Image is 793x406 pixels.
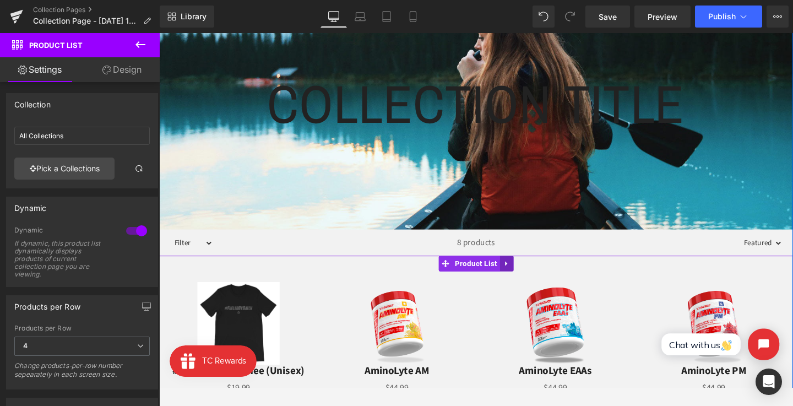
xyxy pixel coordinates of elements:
[347,6,373,28] a: Laptop
[559,6,581,28] button: Redo
[540,262,627,349] img: AminoLyte PM
[695,6,762,28] button: Publish
[33,6,160,14] a: Collection Pages
[404,367,428,380] span: $44.99
[533,6,555,28] button: Undo
[321,6,347,28] a: Desktop
[14,240,113,278] div: If dynamic, this product list dynamically displays products of current collection page you are vi...
[82,57,162,82] a: Design
[207,262,294,349] img: AminoLyte AM
[634,6,691,28] a: Preview
[756,369,782,395] div: Open Intercom Messenger
[216,349,284,362] a: AminoLyte AM
[599,11,617,23] span: Save
[14,361,150,386] div: Change products-per-row number sepearately in each screen size.
[14,226,115,237] div: Dynamic
[14,296,80,311] div: Products per Row
[378,349,455,362] a: AminoLyte EAAs
[29,41,83,50] span: Product List
[14,197,46,213] div: Dynamic
[708,12,736,21] span: Publish
[373,262,460,349] img: AminoLyte EAAs
[358,235,372,251] a: Expand / Collapse
[11,329,102,362] iframe: Button to open loyalty program pop-up
[313,207,353,235] span: 8 products
[14,324,150,332] div: Products per Row
[238,367,262,380] span: $44.99
[160,6,214,28] a: New Library
[23,342,28,350] b: 4
[400,6,426,28] a: Mobile
[511,296,666,373] iframe: Tidio Chat
[181,12,207,21] span: Library
[71,367,95,380] span: $19.99
[373,6,400,28] a: Tablet
[308,235,359,251] span: Product List
[648,11,677,23] span: Preview
[14,94,51,109] div: Collection
[40,262,127,349] img: #FueledByBatch Tee (Unisex)
[14,158,115,180] a: Pick a Collections
[767,6,789,28] button: More
[33,17,139,25] span: Collection Page - [DATE] 16:13:03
